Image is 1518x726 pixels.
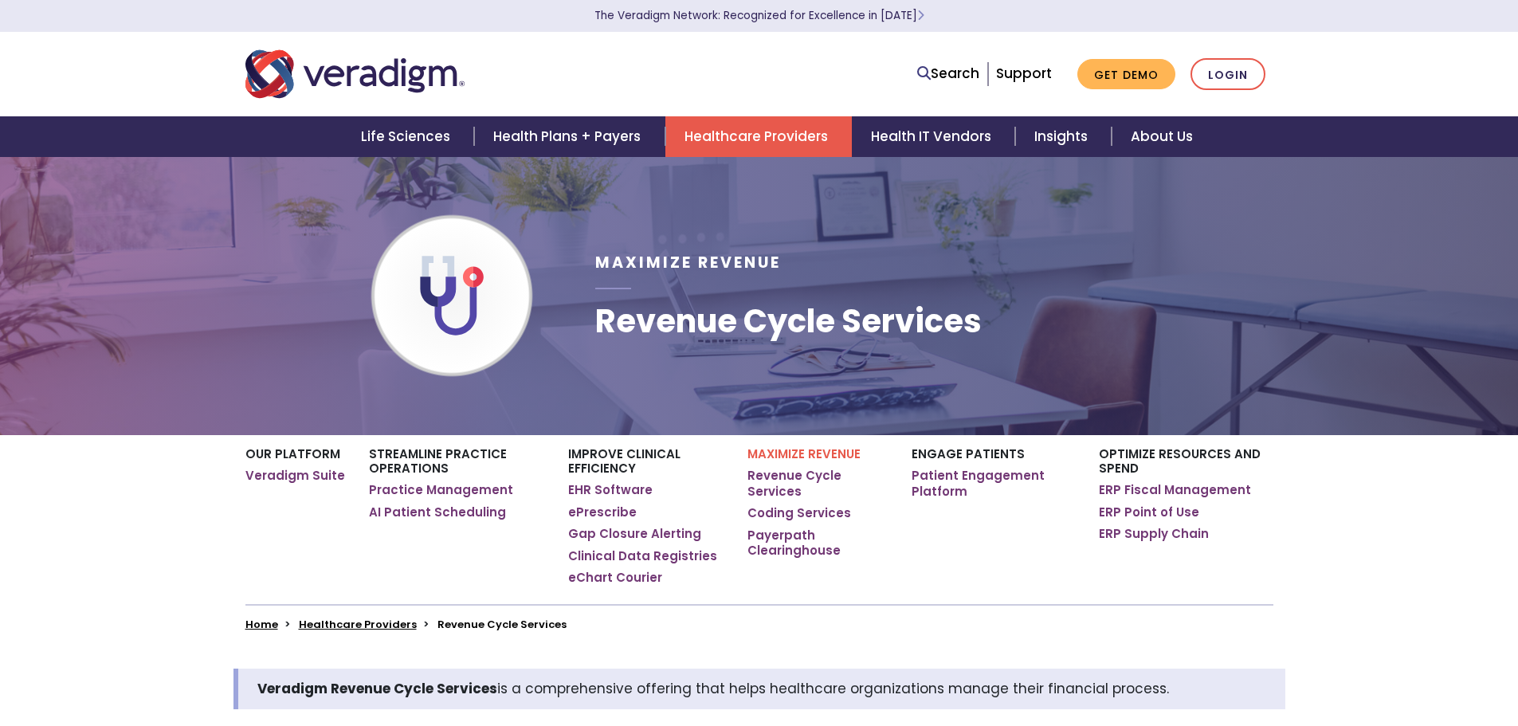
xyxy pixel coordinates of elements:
[852,116,1015,157] a: Health IT Vendors
[1099,482,1251,498] a: ERP Fiscal Management
[1190,58,1265,91] a: Login
[369,482,513,498] a: Practice Management
[1015,116,1112,157] a: Insights
[595,302,982,340] h1: Revenue Cycle Services
[369,504,506,520] a: AI Patient Scheduling
[594,8,924,23] a: The Veradigm Network: Recognized for Excellence in [DATE]Learn More
[747,505,851,521] a: Coding Services
[474,116,665,157] a: Health Plans + Payers
[245,617,278,632] a: Home
[912,468,1075,499] a: Patient Engagement Platform
[1099,526,1209,542] a: ERP Supply Chain
[1099,504,1199,520] a: ERP Point of Use
[917,8,924,23] span: Learn More
[568,570,662,586] a: eChart Courier
[1112,116,1212,157] a: About Us
[568,504,637,520] a: ePrescribe
[665,116,852,157] a: Healthcare Providers
[917,63,979,84] a: Search
[568,526,701,542] a: Gap Closure Alerting
[747,468,887,499] a: Revenue Cycle Services
[568,548,717,564] a: Clinical Data Registries
[568,482,653,498] a: EHR Software
[595,252,781,273] span: Maximize Revenue
[747,528,887,559] a: Payerpath Clearinghouse
[257,679,1169,698] span: is a comprehensive offering that helps healthcare organizations manage their financial process.
[996,64,1052,83] a: Support
[299,617,417,632] a: Healthcare Providers
[245,48,465,100] img: Veradigm logo
[342,116,474,157] a: Life Sciences
[245,468,345,484] a: Veradigm Suite
[257,679,497,698] strong: Veradigm Revenue Cycle Services
[1077,59,1175,90] a: Get Demo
